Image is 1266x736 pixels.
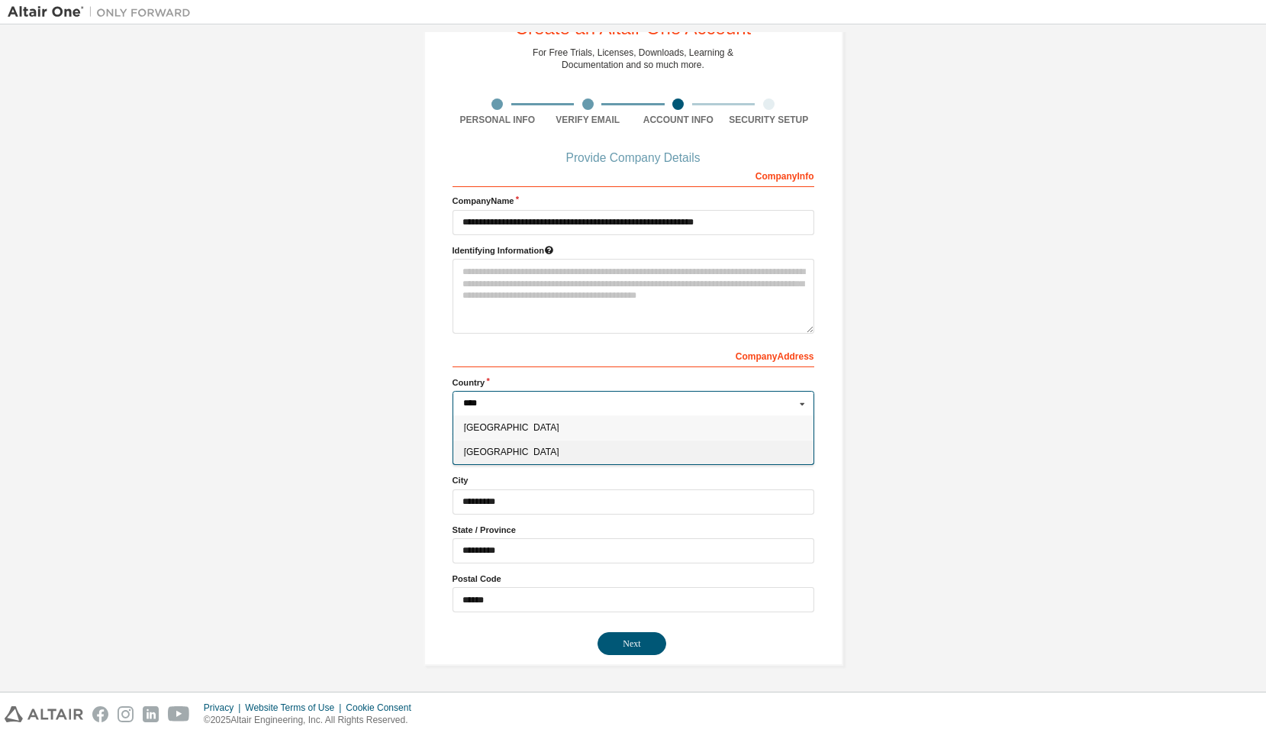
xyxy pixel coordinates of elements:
[168,706,190,722] img: youtube.svg
[118,706,134,722] img: instagram.svg
[5,706,83,722] img: altair_logo.svg
[463,424,803,433] span: [GEOGRAPHIC_DATA]
[533,47,733,71] div: For Free Trials, Licenses, Downloads, Learning & Documentation and so much more.
[453,244,814,257] label: Please provide any information that will help our support team identify your company. Email and n...
[453,114,543,126] div: Personal Info
[543,114,633,126] div: Verify Email
[245,702,346,714] div: Website Terms of Use
[453,163,814,187] div: Company Info
[453,343,814,367] div: Company Address
[453,573,814,585] label: Postal Code
[204,702,245,714] div: Privacy
[453,524,814,536] label: State / Province
[633,114,724,126] div: Account Info
[515,19,752,37] div: Create an Altair One Account
[453,195,814,207] label: Company Name
[143,706,159,722] img: linkedin.svg
[346,702,420,714] div: Cookie Consent
[453,376,814,389] label: Country
[453,474,814,486] label: City
[463,447,803,457] span: [GEOGRAPHIC_DATA]
[92,706,108,722] img: facebook.svg
[204,714,420,727] p: © 2025 Altair Engineering, Inc. All Rights Reserved.
[453,153,814,163] div: Provide Company Details
[8,5,198,20] img: Altair One
[723,114,814,126] div: Security Setup
[598,632,666,655] button: Next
